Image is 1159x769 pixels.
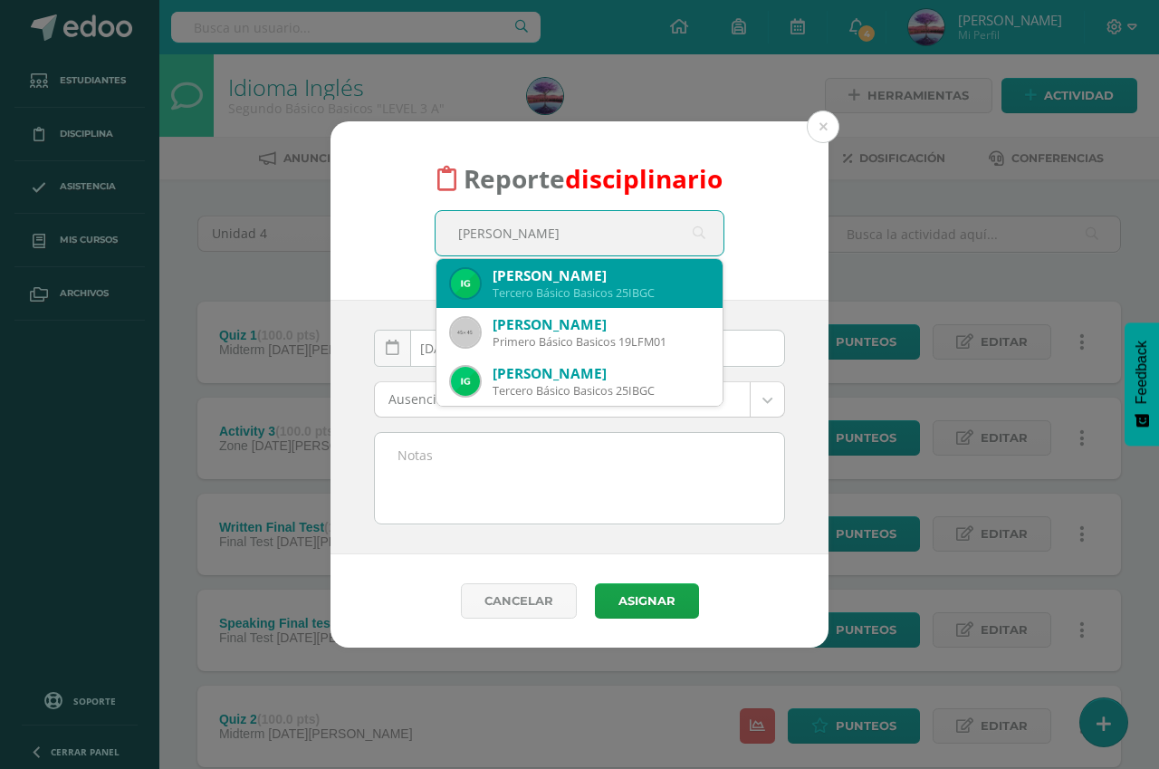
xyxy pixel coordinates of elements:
span: Feedback [1134,341,1150,404]
div: Tercero Básico Basicos 25IBGC [493,285,708,301]
button: Asignar [595,583,699,619]
div: Primero Básico Basicos 19LFM01 [493,334,708,350]
div: [PERSON_NAME] [493,266,708,285]
a: Cancelar [461,583,577,619]
div: [PERSON_NAME] [493,364,708,383]
div: Tercero Básico Basicos 25IBGC [493,383,708,399]
button: Close (Esc) [807,111,839,143]
button: Feedback - Mostrar encuesta [1125,322,1159,446]
span: Ausencia injustificada [388,382,736,417]
img: 45x45 [451,318,480,347]
a: Ausencia injustificada [375,382,784,417]
span: Reporte [464,161,723,196]
div: [PERSON_NAME] [493,315,708,334]
input: Busca un estudiante aquí... [436,211,723,255]
img: e18189199709e4acc7dafaa44aaad88c.png [451,269,480,298]
img: e18189199709e4acc7dafaa44aaad88c.png [451,367,480,396]
font: disciplinario [565,161,723,196]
